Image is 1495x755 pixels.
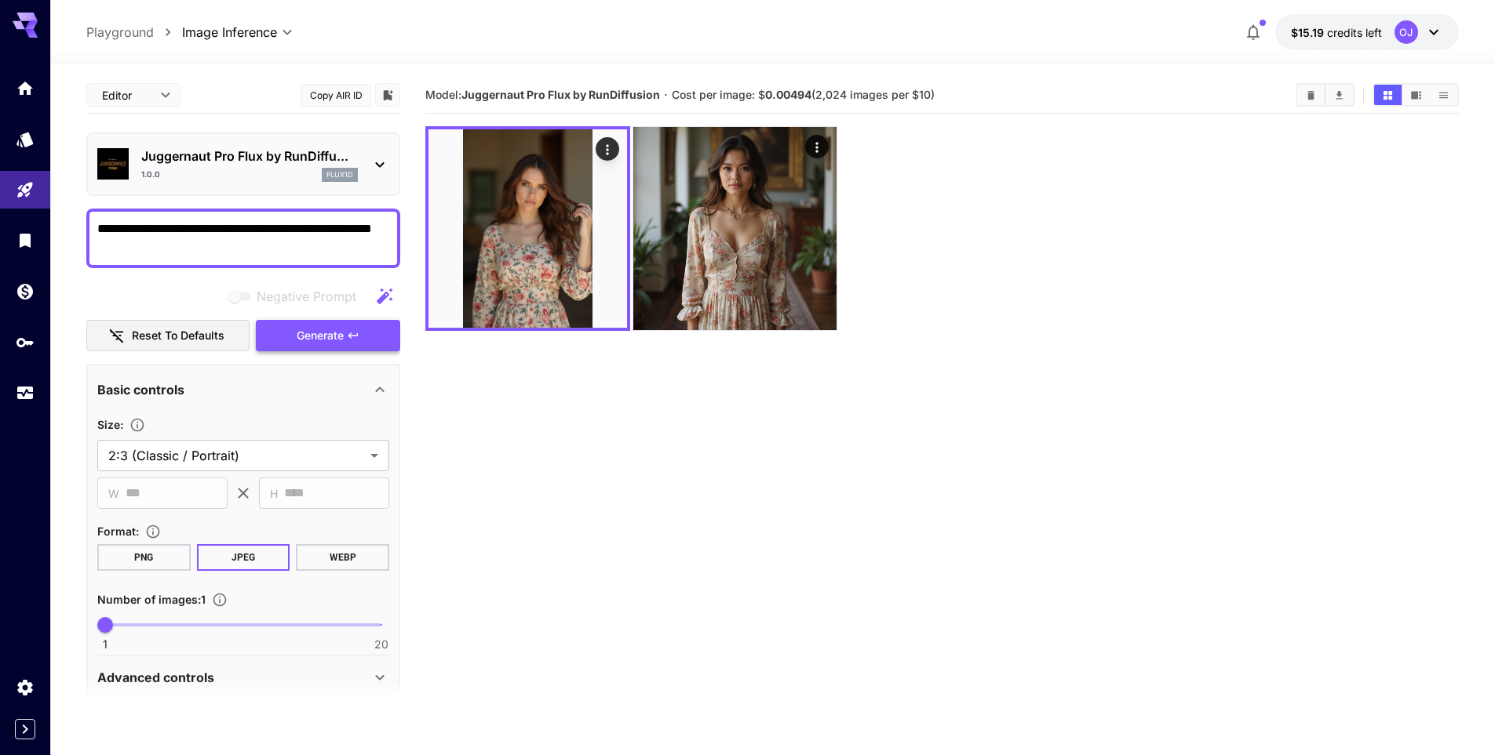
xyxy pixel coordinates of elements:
div: Basic controls [97,371,389,408]
button: WEBP [296,544,389,571]
b: Juggernaut Pro Flux by RunDiffusion [461,88,660,101]
p: · [664,85,668,104]
button: Generate [256,320,400,352]
div: Juggernaut Pro Flux by RunDiffu...1.0.0flux1d [97,140,389,188]
button: Show images in video view [1402,85,1430,105]
button: Show images in list view [1430,85,1457,105]
button: Specify how many images to generate in a single request. Each image generation will be charged se... [206,592,234,608]
div: Playground [16,180,35,200]
nav: breadcrumb [86,23,182,42]
button: Copy AIR ID [301,84,371,107]
div: Library [16,230,35,250]
button: Choose the file format for the output image. [139,524,167,539]
a: Playground [86,23,154,42]
p: Advanced controls [97,668,214,687]
div: $15.18655 [1291,24,1382,41]
b: 0.00494 [765,88,811,101]
div: Settings [16,677,35,697]
img: 9k= [633,127,837,330]
span: H [270,485,278,503]
div: Wallet [16,281,35,301]
button: Adjust the dimensions of the generated image by specifying its width and height in pixels, or sel... [123,417,151,433]
div: API Keys [16,332,35,352]
div: Usage [16,383,35,403]
span: Editor [102,87,151,103]
p: flux1d [326,169,353,180]
div: Actions [596,137,619,161]
div: Advanced controls [97,659,389,696]
div: Models [16,129,35,149]
span: 2:3 (Classic / Portrait) [108,446,364,465]
span: Format : [97,525,139,538]
span: Cost per image: $ (2,024 images per $10) [672,88,935,101]
button: Clear Images [1297,85,1325,105]
span: Negative Prompt [257,287,356,306]
p: 1.0.0 [141,169,160,180]
span: Generate [297,326,344,346]
button: Add to library [381,85,395,104]
button: JPEG [197,544,290,571]
button: Reset to defaults [86,320,250,352]
button: Expand sidebar [15,719,35,739]
button: $15.18655OJ [1275,14,1459,50]
span: 1 [103,637,108,652]
p: Juggernaut Pro Flux by RunDiffu... [141,147,358,165]
span: Number of images : 1 [97,593,206,606]
div: Actions [805,135,829,158]
span: W [108,485,119,503]
span: Model: [425,88,660,101]
div: Clear ImagesDownload All [1296,83,1355,107]
button: PNG [97,544,191,571]
span: credits left [1327,26,1382,39]
span: Size : [97,418,123,431]
button: Show images in grid view [1374,85,1402,105]
button: Download All [1325,85,1353,105]
span: 20 [374,637,388,652]
div: Home [16,78,35,98]
p: Basic controls [97,380,184,399]
span: Negative prompts are not compatible with the selected model. [225,286,369,306]
span: Image Inference [182,23,277,42]
img: 9k= [428,129,627,328]
div: OJ [1395,20,1418,44]
div: Show images in grid viewShow images in video viewShow images in list view [1373,83,1459,107]
span: $15.19 [1291,26,1327,39]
